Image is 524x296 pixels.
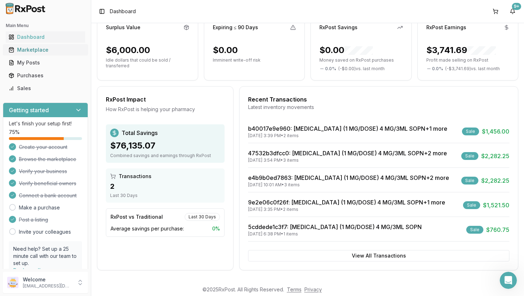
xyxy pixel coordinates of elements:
p: Let's finish your setup first! [9,120,82,127]
span: Connect a bank account [19,192,77,199]
div: Expiring ≤ 90 Days [213,24,258,31]
span: 0.0 % [432,66,443,72]
div: Sale [462,128,479,135]
div: Recent Transactions [248,95,509,104]
a: 9e2e06c0f26f: [MEDICAL_DATA] (1 MG/DOSE) 4 MG/3ML SOPN+1 more [248,199,445,206]
span: Browse the marketplace [19,156,76,163]
a: 5cddede1c3f7: [MEDICAL_DATA] (1 MG/DOSE) 4 MG/3ML SOPN [248,223,422,230]
iframe: Intercom live chat [500,272,517,289]
div: My Posts [9,59,82,66]
a: Invite your colleagues [19,228,71,235]
div: Last 30 Days [110,193,220,198]
h2: Main Menu [6,23,85,28]
div: Sale [461,177,478,185]
a: Dashboard [6,31,85,43]
span: ( - $0.00 ) vs. last month [338,66,385,72]
div: 2 [110,181,220,191]
span: $1,521.50 [483,201,509,209]
div: How RxPost is helping your pharmacy [106,106,225,113]
div: $76,135.07 [110,140,220,151]
p: Welcome [23,276,72,283]
a: b40017e9e960: [MEDICAL_DATA] (1 MG/DOSE) 4 MG/3ML SOPN+1 more [248,125,447,132]
div: $3,741.69 [426,45,496,56]
div: Sales [9,85,82,92]
span: ( - $3,741.69 ) vs. last month [445,66,500,72]
div: $6,000.00 [106,45,150,56]
span: Verify beneficial owners [19,180,76,187]
span: Dashboard [110,8,136,15]
div: RxPost Earnings [426,24,466,31]
img: RxPost Logo [3,3,48,14]
a: My Posts [6,56,85,69]
span: Transactions [119,173,151,180]
div: Dashboard [9,33,82,41]
p: Profit made selling on RxPost [426,57,510,63]
div: $0.00 [213,45,238,56]
div: Purchases [9,72,82,79]
a: Privacy [304,286,322,292]
span: Average savings per purchase: [111,225,184,232]
a: Make a purchase [19,204,60,211]
span: Create your account [19,144,67,151]
button: Purchases [3,70,88,81]
p: [EMAIL_ADDRESS][DOMAIN_NAME] [23,283,72,289]
p: Imminent write-off risk [213,57,296,63]
div: RxPost Savings [319,24,358,31]
div: Marketplace [9,46,82,53]
div: [DATE] 3:39 PM • 2 items [248,133,447,139]
a: Marketplace [6,43,85,56]
span: 0 % [212,225,220,232]
div: Sale [463,201,480,209]
a: Book a call [13,267,41,273]
div: [DATE] 6:38 PM • 1 items [248,231,422,237]
div: Sale [461,152,478,160]
div: Combined savings and earnings through RxPost [110,153,220,159]
span: $760.75 [486,225,509,234]
a: Purchases [6,69,85,82]
span: Post a listing [19,216,48,223]
span: $1,456.00 [482,127,509,136]
a: Sales [6,82,85,95]
img: User avatar [7,277,19,288]
button: 9+ [507,6,518,17]
button: Marketplace [3,44,88,56]
a: Terms [287,286,302,292]
div: Latest inventory movements [248,104,509,111]
button: Sales [3,83,88,94]
button: My Posts [3,57,88,68]
div: RxPost Impact [106,95,225,104]
div: $0.00 [319,45,373,56]
h3: Getting started [9,106,49,114]
div: Last 30 Days [185,213,220,221]
span: 75 % [9,129,20,136]
div: Sale [466,226,483,234]
nav: breadcrumb [110,8,136,15]
a: e4b9b0ed7863: [MEDICAL_DATA] (1 MG/DOSE) 4 MG/3ML SOPN+2 more [248,174,449,181]
div: [DATE] 10:01 AM • 3 items [248,182,449,188]
span: 0.0 % [325,66,336,72]
div: [DATE] 3:35 PM • 2 items [248,207,445,212]
span: Verify your business [19,168,67,175]
div: [DATE] 3:54 PM • 3 items [248,157,447,163]
button: Dashboard [3,31,88,43]
p: Idle dollars that could be sold / transferred [106,57,189,69]
div: RxPost vs Traditional [111,213,163,220]
span: $2,282.25 [481,176,509,185]
button: View All Transactions [248,250,509,261]
a: 47532b3dfcc0: [MEDICAL_DATA] (1 MG/DOSE) 4 MG/3ML SOPN+2 more [248,150,447,157]
p: Need help? Set up a 25 minute call with our team to set up. [13,245,78,267]
span: Total Savings [122,129,158,137]
div: Surplus Value [106,24,140,31]
p: Money saved on RxPost purchases [319,57,403,63]
div: 9+ [512,3,521,10]
span: $2,282.25 [481,152,509,160]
